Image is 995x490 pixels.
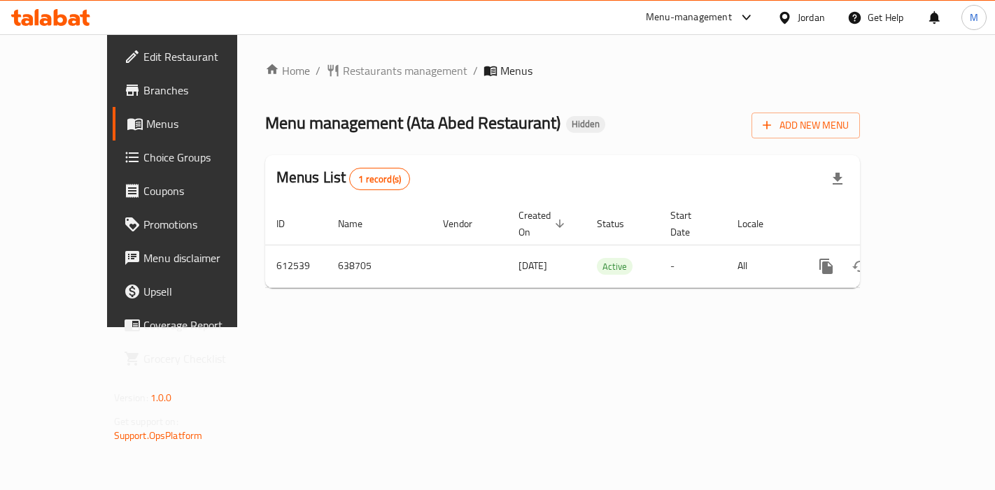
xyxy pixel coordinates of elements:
[597,259,633,275] span: Active
[114,426,203,445] a: Support.OpsPlatform
[143,250,262,266] span: Menu disclaimer
[821,162,854,196] div: Export file
[798,10,825,25] div: Jordan
[597,258,633,275] div: Active
[143,182,262,199] span: Coupons
[113,208,273,241] a: Promotions
[646,9,732,26] div: Menu-management
[518,207,569,240] span: Created On
[500,62,532,79] span: Menus
[114,389,148,407] span: Version:
[276,167,410,190] h2: Menus List
[265,62,861,79] nav: breadcrumb
[316,62,320,79] li: /
[113,275,273,308] a: Upsell
[659,245,726,287] td: -
[113,73,273,107] a: Branches
[566,118,605,130] span: Hidden
[113,308,273,342] a: Coverage Report
[597,215,642,232] span: Status
[276,215,303,232] span: ID
[113,174,273,208] a: Coupons
[114,412,178,431] span: Get support on:
[443,215,491,232] span: Vendor
[726,245,798,287] td: All
[343,62,467,79] span: Restaurants management
[970,10,978,25] span: M
[150,389,172,407] span: 1.0.0
[798,203,955,245] th: Actions
[751,113,860,138] button: Add New Menu
[326,62,467,79] a: Restaurants management
[143,283,262,300] span: Upsell
[143,149,262,166] span: Choice Groups
[670,207,710,240] span: Start Date
[113,342,273,375] a: Grocery Checklist
[265,107,560,138] span: Menu management ( Ata Abed Restaurant )
[143,48,262,65] span: Edit Restaurant
[738,215,782,232] span: Locale
[113,107,273,140] a: Menus
[843,250,877,283] button: Change Status
[143,317,262,333] span: Coverage Report
[113,140,273,174] a: Choice Groups
[473,62,478,79] li: /
[265,245,327,287] td: 612539
[143,350,262,367] span: Grocery Checklist
[763,117,849,134] span: Add New Menu
[113,40,273,73] a: Edit Restaurant
[518,257,547,275] span: [DATE]
[113,241,273,275] a: Menu disclaimer
[349,168,410,190] div: Total records count
[810,250,843,283] button: more
[265,62,310,79] a: Home
[143,82,262,99] span: Branches
[566,116,605,133] div: Hidden
[327,245,432,287] td: 638705
[146,115,262,132] span: Menus
[143,216,262,233] span: Promotions
[338,215,381,232] span: Name
[265,203,955,288] table: enhanced table
[350,173,409,186] span: 1 record(s)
